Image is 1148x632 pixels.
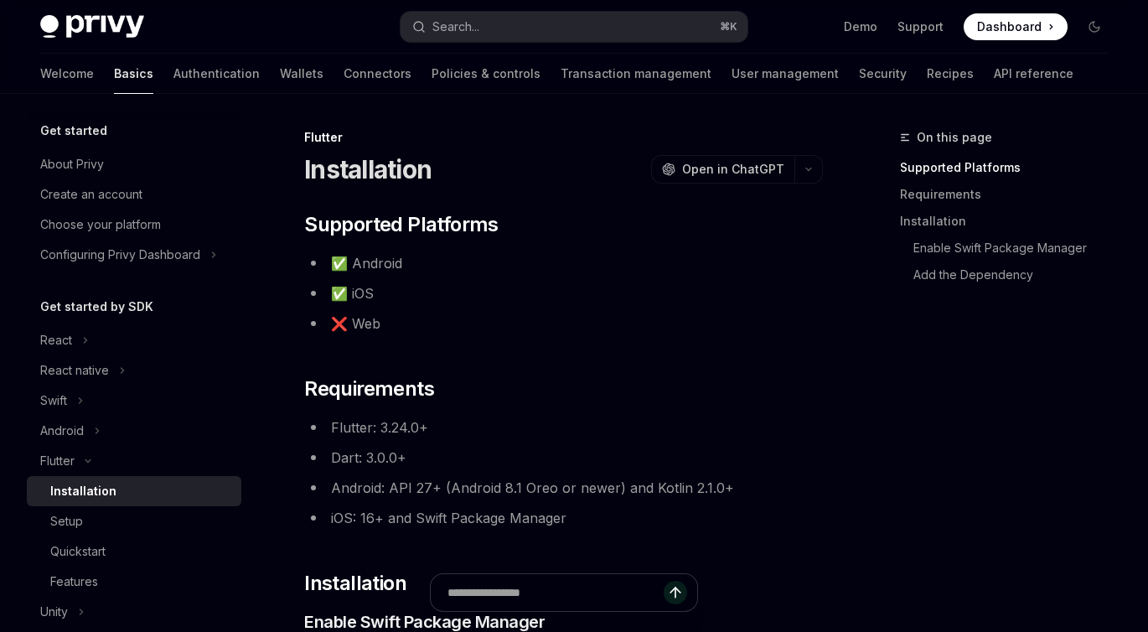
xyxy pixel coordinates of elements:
[994,54,1073,94] a: API reference
[664,581,687,604] button: Send message
[304,506,823,530] li: iOS: 16+ and Swift Package Manager
[304,211,499,238] span: Supported Platforms
[50,511,83,531] div: Setup
[304,282,823,305] li: ✅ iOS
[304,129,823,146] div: Flutter
[844,18,877,35] a: Demo
[917,127,992,148] span: On this page
[304,376,434,402] span: Requirements
[913,262,1121,288] a: Add the Dependency
[304,416,823,439] li: Flutter: 3.24.0+
[50,572,98,592] div: Features
[304,154,432,184] h1: Installation
[27,149,241,179] a: About Privy
[50,541,106,562] div: Quickstart
[40,297,153,317] h5: Get started by SDK
[304,476,823,500] li: Android: API 27+ (Android 8.1 Oreo or newer) and Kotlin 2.1.0+
[432,54,540,94] a: Policies & controls
[900,181,1121,208] a: Requirements
[40,391,67,411] div: Swift
[280,54,323,94] a: Wallets
[977,18,1042,35] span: Dashboard
[40,121,107,141] h5: Get started
[964,13,1068,40] a: Dashboard
[304,251,823,275] li: ✅ Android
[27,567,241,597] a: Features
[682,161,784,178] span: Open in ChatGPT
[40,360,109,381] div: React native
[651,155,794,184] button: Open in ChatGPT
[27,210,241,240] a: Choose your platform
[1081,13,1108,40] button: Toggle dark mode
[432,17,479,37] div: Search...
[27,179,241,210] a: Create an account
[50,481,116,501] div: Installation
[900,208,1121,235] a: Installation
[40,245,200,265] div: Configuring Privy Dashboard
[40,330,72,350] div: React
[304,312,823,335] li: ❌ Web
[27,506,241,536] a: Setup
[27,536,241,567] a: Quickstart
[40,184,142,205] div: Create an account
[401,12,747,42] button: Search...⌘K
[173,54,260,94] a: Authentication
[40,54,94,94] a: Welcome
[40,421,84,441] div: Android
[40,154,104,174] div: About Privy
[913,235,1121,262] a: Enable Swift Package Manager
[304,446,823,469] li: Dart: 3.0.0+
[40,215,161,235] div: Choose your platform
[859,54,907,94] a: Security
[732,54,839,94] a: User management
[720,20,737,34] span: ⌘ K
[40,451,75,471] div: Flutter
[900,154,1121,181] a: Supported Platforms
[40,602,68,622] div: Unity
[114,54,153,94] a: Basics
[40,15,144,39] img: dark logo
[27,476,241,506] a: Installation
[897,18,944,35] a: Support
[344,54,411,94] a: Connectors
[561,54,711,94] a: Transaction management
[927,54,974,94] a: Recipes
